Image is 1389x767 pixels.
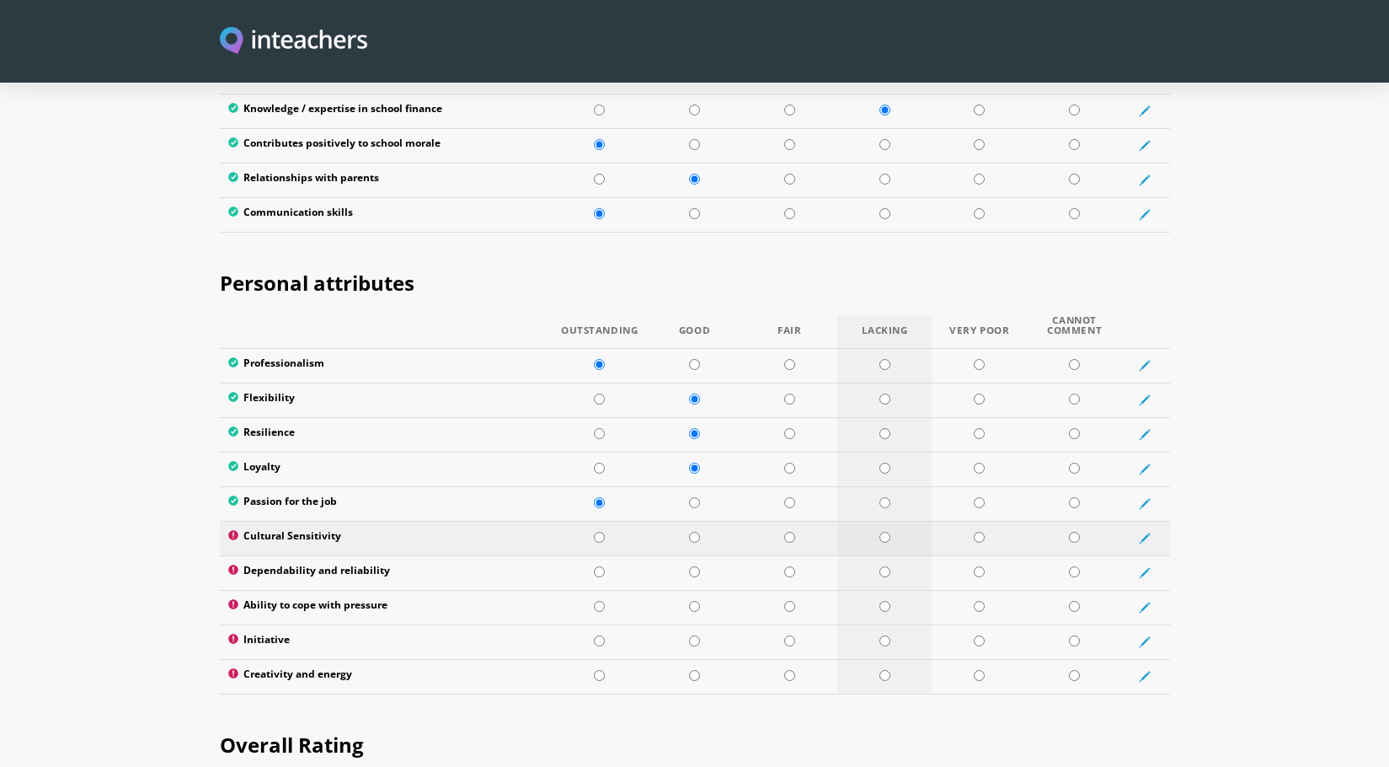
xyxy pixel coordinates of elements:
th: Very Poor [932,315,1027,349]
label: Passion for the job [228,496,544,512]
th: Fair [742,315,837,349]
span: Overall Rating [220,731,364,759]
th: Lacking [837,315,932,349]
label: Relationships with parents [228,172,544,189]
label: Ability to cope with pressure [228,599,544,616]
label: Flexibility [228,392,544,409]
label: Communication skills [228,206,544,223]
span: Personal attributes [220,269,414,297]
label: Dependability and reliability [228,565,544,582]
th: Outstanding [552,315,647,349]
img: Inteachers [220,27,368,56]
label: Loyalty [228,461,544,478]
label: Cultural Sensitivity [228,530,544,547]
a: Visit this site's homepage [220,27,368,56]
th: Cannot Comment [1027,315,1122,349]
label: Initiative [228,634,544,651]
label: Creativity and energy [228,668,544,685]
th: Good [647,315,742,349]
label: Professionalism [228,357,544,374]
label: Resilience [228,426,544,443]
label: Knowledge / expertise in school finance [228,103,544,120]
label: Contributes positively to school morale [228,137,544,154]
